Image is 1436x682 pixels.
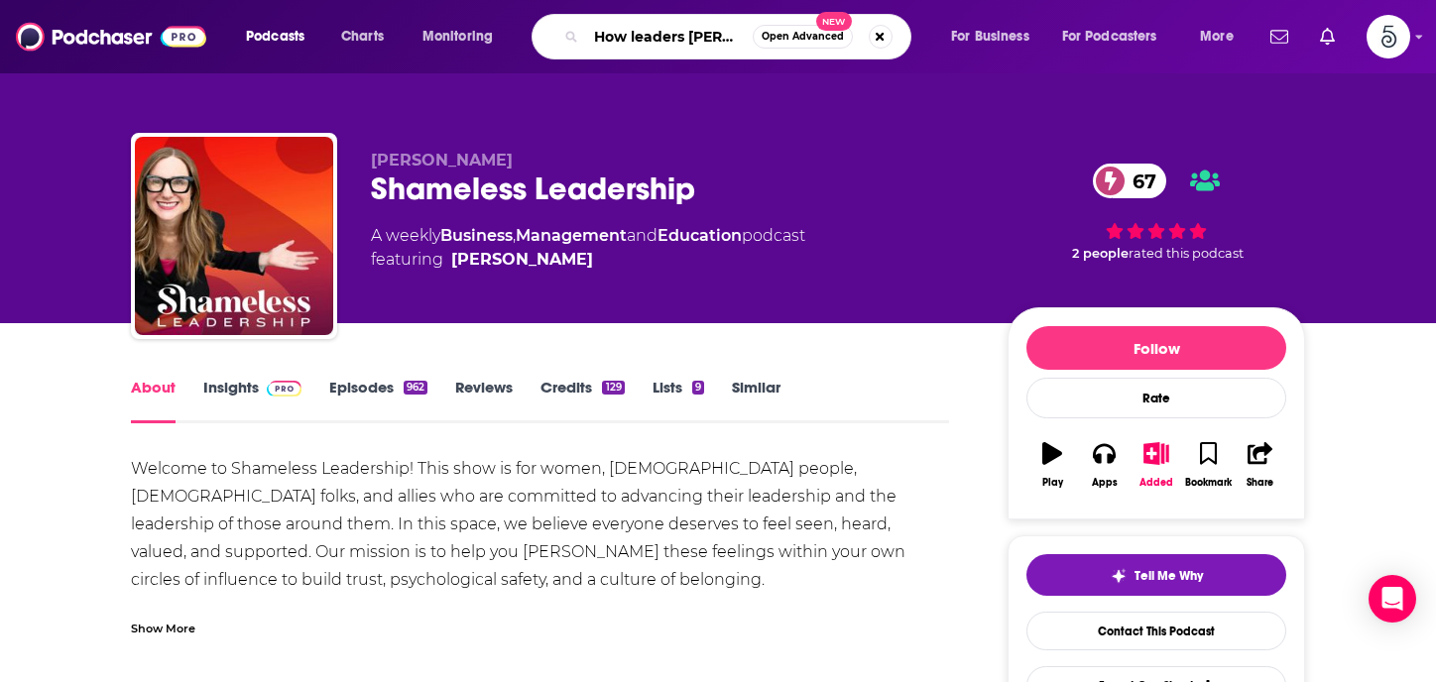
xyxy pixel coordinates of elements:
[267,381,301,397] img: Podchaser Pro
[371,151,513,170] span: [PERSON_NAME]
[246,23,304,51] span: Podcasts
[455,378,513,423] a: Reviews
[404,381,427,395] div: 962
[422,23,493,51] span: Monitoring
[1312,20,1343,54] a: Show notifications dropdown
[627,226,658,245] span: and
[753,25,853,49] button: Open AdvancedNew
[371,248,805,272] span: featuring
[1367,15,1410,58] button: Show profile menu
[816,12,852,31] span: New
[1062,23,1157,51] span: For Podcasters
[135,137,333,335] img: Shameless Leadership
[602,381,624,395] div: 129
[131,378,176,423] a: About
[1182,429,1234,501] button: Bookmark
[1135,568,1203,584] span: Tell Me Why
[1113,164,1166,198] span: 67
[371,224,805,272] div: A weekly podcast
[1093,164,1166,198] a: 67
[1026,612,1286,650] a: Contact This Podcast
[1129,246,1244,261] span: rated this podcast
[951,23,1029,51] span: For Business
[329,378,427,423] a: Episodes962
[1042,477,1063,489] div: Play
[341,23,384,51] span: Charts
[550,14,930,59] div: Search podcasts, credits, & more...
[653,378,704,423] a: Lists9
[409,21,519,53] button: open menu
[1049,21,1186,53] button: open menu
[1026,429,1078,501] button: Play
[1026,554,1286,596] button: tell me why sparkleTell Me Why
[762,32,844,42] span: Open Advanced
[451,248,593,272] a: Sara Dean
[1367,15,1410,58] span: Logged in as Spiral5-G2
[1369,575,1416,623] div: Open Intercom Messenger
[1185,477,1232,489] div: Bookmark
[1367,15,1410,58] img: User Profile
[658,226,742,245] a: Education
[440,226,513,245] a: Business
[1262,20,1296,54] a: Show notifications dropdown
[328,21,396,53] a: Charts
[232,21,330,53] button: open menu
[1008,151,1305,274] div: 67 2 peoplerated this podcast
[1026,326,1286,370] button: Follow
[1186,21,1258,53] button: open menu
[516,226,627,245] a: Management
[203,378,301,423] a: InsightsPodchaser Pro
[1235,429,1286,501] button: Share
[1247,477,1273,489] div: Share
[1139,477,1173,489] div: Added
[1111,568,1127,584] img: tell me why sparkle
[1078,429,1130,501] button: Apps
[1026,378,1286,418] div: Rate
[937,21,1054,53] button: open menu
[540,378,624,423] a: Credits129
[1072,246,1129,261] span: 2 people
[586,21,753,53] input: Search podcasts, credits, & more...
[1131,429,1182,501] button: Added
[732,378,780,423] a: Similar
[16,18,206,56] img: Podchaser - Follow, Share and Rate Podcasts
[1200,23,1234,51] span: More
[1092,477,1118,489] div: Apps
[692,381,704,395] div: 9
[513,226,516,245] span: ,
